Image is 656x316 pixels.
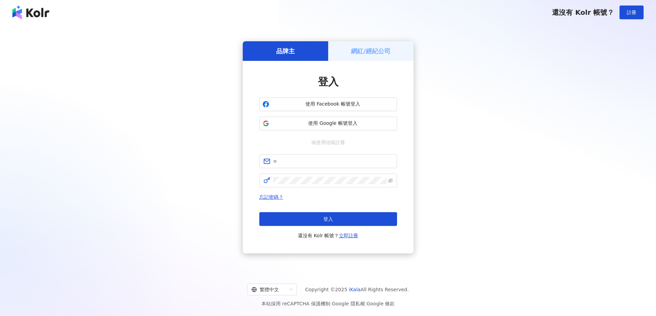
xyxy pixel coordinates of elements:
[619,6,644,19] button: 註冊
[349,287,361,292] a: iKala
[627,10,636,15] span: 註冊
[339,233,358,238] a: 立即註冊
[276,47,295,55] h5: 品牌主
[259,212,397,226] button: 登入
[330,301,332,306] span: |
[318,76,339,88] span: 登入
[332,301,365,306] a: Google 隱私權
[351,47,391,55] h5: 網紅/經紀公司
[323,216,333,222] span: 登入
[259,117,397,130] button: 使用 Google 帳號登入
[305,285,409,294] span: Copyright © 2025 All Rights Reserved.
[306,139,350,146] span: 或使用信箱註冊
[365,301,367,306] span: |
[552,8,614,17] span: 還沒有 Kolr 帳號？
[259,97,397,111] button: 使用 Facebook 帳號登入
[12,6,49,19] img: logo
[259,194,283,200] a: 忘記密碼？
[298,231,358,240] span: 還沒有 Kolr 帳號？
[261,299,395,308] span: 本站採用 reCAPTCHA 保護機制
[251,284,287,295] div: 繁體中文
[388,178,393,183] span: eye-invisible
[366,301,395,306] a: Google 條款
[272,101,394,108] span: 使用 Facebook 帳號登入
[272,120,394,127] span: 使用 Google 帳號登入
